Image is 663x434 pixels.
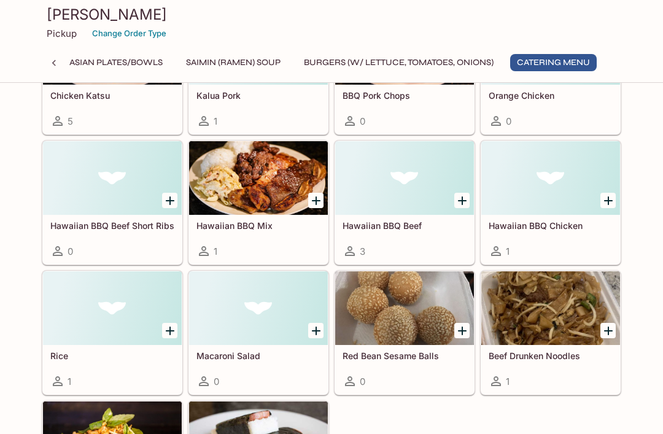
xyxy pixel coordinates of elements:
h5: Beef Drunken Noodles [489,351,613,361]
div: Hawaiian BBQ Beef Short Ribs [43,141,182,215]
h5: Macaroni Salad [196,351,320,361]
div: Hawaiian BBQ Chicken [481,141,620,215]
button: Add Hawaiian BBQ Beef [454,193,470,208]
button: Add Red Bean Sesame Balls [454,323,470,338]
a: Beef Drunken Noodles1 [481,271,621,395]
button: Add Hawaiian BBQ Chicken [600,193,616,208]
button: Add Rice [162,323,177,338]
a: Hawaiian BBQ Mix1 [188,141,328,265]
span: 0 [360,115,365,127]
a: Macaroni Salad0 [188,271,328,395]
span: 5 [68,115,73,127]
span: 3 [360,246,365,257]
a: Hawaiian BBQ Beef Short Ribs0 [42,141,182,265]
div: Red Bean Sesame Balls [335,271,474,345]
a: Hawaiian BBQ Chicken1 [481,141,621,265]
button: Catering Menu [510,54,597,71]
span: 1 [506,376,510,387]
button: Add Macaroni Salad [308,323,324,338]
h5: Red Bean Sesame Balls [343,351,467,361]
p: Pickup [47,28,77,39]
div: Chicken Katsu [43,11,182,85]
h5: Chicken Katsu [50,90,174,101]
span: 1 [214,115,217,127]
h5: Hawaiian BBQ Beef [343,220,467,231]
div: BBQ Pork Chops [335,11,474,85]
h5: Orange Chicken [489,90,613,101]
button: Saimin (Ramen) Soup [179,54,287,71]
button: Add Hawaiian BBQ Mix [308,193,324,208]
a: Hawaiian BBQ Beef3 [335,141,475,265]
h5: Hawaiian BBQ Mix [196,220,320,231]
button: Burgers (w/ Lettuce, Tomatoes, Onions) [297,54,500,71]
div: Hawaiian BBQ Beef [335,141,474,215]
button: Add Hawaiian BBQ Beef Short Ribs [162,193,177,208]
span: 1 [506,246,510,257]
a: Rice1 [42,271,182,395]
button: Change Order Type [87,24,172,43]
span: 0 [506,115,511,127]
h5: BBQ Pork Chops [343,90,467,101]
a: Red Bean Sesame Balls0 [335,271,475,395]
div: Hawaiian BBQ Mix [189,141,328,215]
button: Add Beef Drunken Noodles [600,323,616,338]
div: Beef Drunken Noodles [481,271,620,345]
span: 1 [214,246,217,257]
h5: Kalua Pork [196,90,320,101]
div: Macaroni Salad [189,271,328,345]
h5: Rice [50,351,174,361]
h3: [PERSON_NAME] [47,5,616,24]
span: 0 [360,376,365,387]
h5: Hawaiian BBQ Beef Short Ribs [50,220,174,231]
span: 0 [68,246,73,257]
span: 0 [214,376,219,387]
span: 1 [68,376,71,387]
button: Asian Plates/Bowls [63,54,169,71]
div: Rice [43,271,182,345]
h5: Hawaiian BBQ Chicken [489,220,613,231]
